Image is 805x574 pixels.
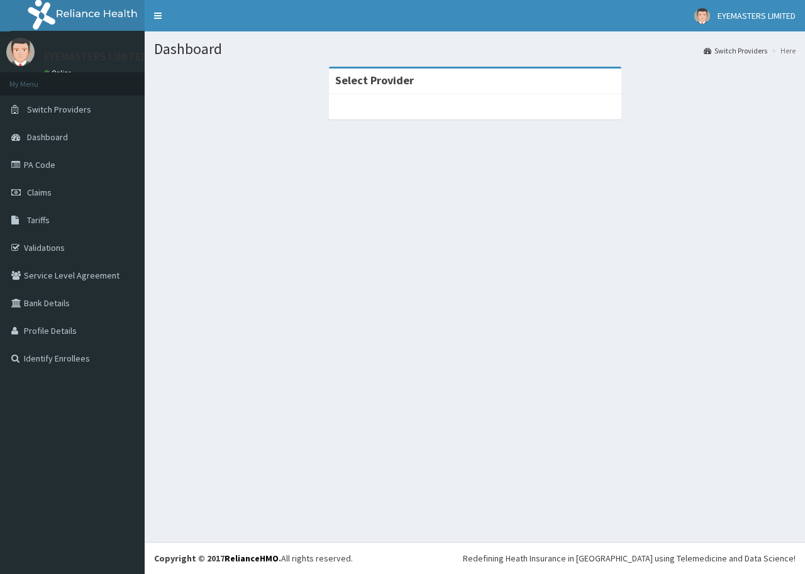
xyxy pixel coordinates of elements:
span: Dashboard [27,131,68,143]
a: Switch Providers [704,45,767,56]
span: Claims [27,187,52,198]
a: RelianceHMO [225,553,279,564]
footer: All rights reserved. [145,542,805,574]
span: Tariffs [27,214,50,226]
img: User Image [6,38,35,66]
a: Online [44,69,74,77]
h1: Dashboard [154,41,796,57]
strong: Copyright © 2017 . [154,553,281,564]
div: Redefining Heath Insurance in [GEOGRAPHIC_DATA] using Telemedicine and Data Science! [463,552,796,565]
span: Switch Providers [27,104,91,115]
img: User Image [694,8,710,24]
p: EYEMASTERS LIMITED [44,51,148,62]
strong: Select Provider [335,73,414,87]
li: Here [769,45,796,56]
span: EYEMASTERS LIMITED [718,10,796,21]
